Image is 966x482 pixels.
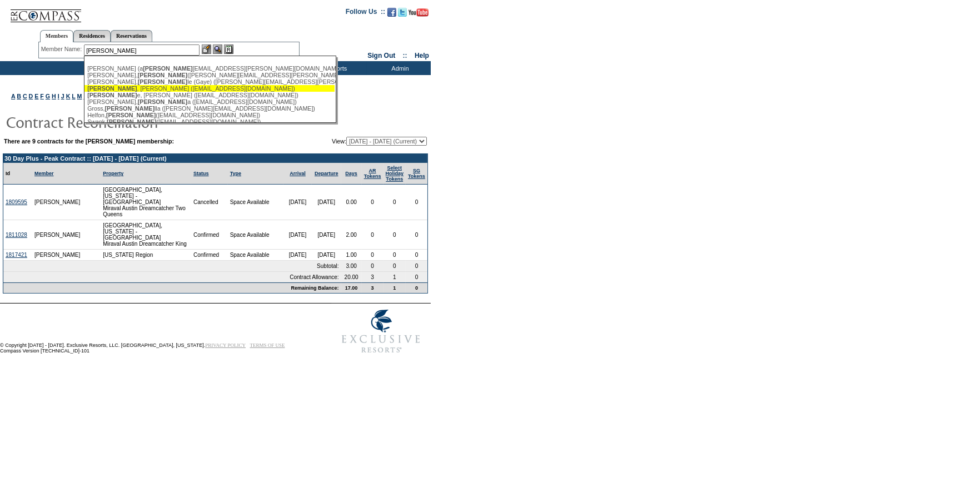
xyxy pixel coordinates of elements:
td: 0 [406,250,427,261]
td: 0 [406,282,427,293]
td: Contract Allowance: [3,272,341,282]
a: Select HolidayTokens [386,165,404,182]
span: [PERSON_NAME] [87,92,137,98]
td: 30 Day Plus - Peak Contract :: [DATE] - [DATE] (Current) [3,154,427,163]
td: [DATE] [283,220,312,250]
img: Subscribe to our YouTube Channel [409,8,429,17]
td: Space Available [228,185,284,220]
td: [DATE] [312,220,341,250]
td: 1 [384,282,406,293]
span: [PERSON_NAME] [138,98,187,105]
a: SGTokens [408,168,425,179]
img: Become our fan on Facebook [387,8,396,17]
td: [DATE] [283,250,312,261]
img: Follow us on Twitter [398,8,407,17]
div: [PERSON_NAME], a ([EMAIL_ADDRESS][DOMAIN_NAME]) [87,98,332,105]
td: Confirmed [191,220,228,250]
span: [PERSON_NAME] [138,78,187,85]
img: View [213,44,222,54]
td: [US_STATE] Region [101,250,191,261]
td: [GEOGRAPHIC_DATA], [US_STATE] - [GEOGRAPHIC_DATA] Miraval Austin Dreamcatcher Two Queens [101,185,191,220]
img: b_edit.gif [202,44,211,54]
td: 17.00 [341,282,362,293]
td: [DATE] [312,185,341,220]
a: D [29,93,33,100]
td: [PERSON_NAME] [32,250,83,261]
td: 2.00 [341,220,362,250]
a: Members [40,30,74,42]
td: Admin [367,61,431,75]
a: Status [193,171,209,176]
td: 1.00 [341,250,362,261]
a: J [61,93,64,100]
td: Space Available [228,220,284,250]
td: Subtotal: [3,261,341,272]
span: [PERSON_NAME] [105,105,155,112]
td: 0 [362,261,384,272]
a: K [66,93,71,100]
a: Become our fan on Facebook [387,11,396,18]
td: 0 [384,250,406,261]
a: Member [34,171,54,176]
a: A [11,93,15,100]
a: 1809595 [6,199,27,205]
td: Confirmed [191,250,228,261]
td: 0 [384,261,406,272]
td: 0 [406,185,427,220]
td: 3.00 [341,261,362,272]
a: E [34,93,38,100]
span: :: [403,52,407,59]
td: 3 [362,282,384,293]
td: [PERSON_NAME] [32,220,83,250]
div: Helfon, ([EMAIL_ADDRESS][DOMAIN_NAME]) [87,112,332,118]
img: Exclusive Resorts [331,304,431,359]
a: Property [103,171,123,176]
div: [PERSON_NAME] (a [EMAIL_ADDRESS][PERSON_NAME][DOMAIN_NAME]) [87,65,332,72]
a: B [17,93,21,100]
td: 20.00 [341,272,362,282]
a: L [72,93,75,100]
span: [PERSON_NAME] [143,65,192,72]
div: e, [PERSON_NAME] ([EMAIL_ADDRESS][DOMAIN_NAME]) [87,92,332,98]
a: Residences [73,30,111,42]
td: Id [3,163,32,185]
div: Member Name: [41,44,84,54]
td: Cancelled [191,185,228,220]
a: H [52,93,56,100]
td: 0.00 [341,185,362,220]
td: [PERSON_NAME] [32,185,83,220]
div: [PERSON_NAME], ([PERSON_NAME][EMAIL_ADDRESS][PERSON_NAME][DOMAIN_NAME]) [87,72,332,78]
td: Remaining Balance: [3,282,341,293]
a: Subscribe to our YouTube Channel [409,11,429,18]
div: Swank, ([EMAIL_ADDRESS][DOMAIN_NAME]) [87,118,332,125]
td: [GEOGRAPHIC_DATA], [US_STATE] - [GEOGRAPHIC_DATA] Miraval Austin Dreamcatcher King [101,220,191,250]
a: Reservations [111,30,152,42]
a: 1817421 [6,252,27,258]
a: ARTokens [364,168,381,179]
td: [DATE] [283,185,312,220]
span: [PERSON_NAME] [107,118,156,125]
td: 0 [362,220,384,250]
a: PRIVACY POLICY [205,342,246,348]
div: , [PERSON_NAME] ([EMAIL_ADDRESS][DOMAIN_NAME]) [87,85,332,92]
span: [PERSON_NAME] [106,112,156,118]
td: 0 [384,220,406,250]
a: Sign Out [367,52,395,59]
a: Help [415,52,429,59]
a: TERMS OF USE [250,342,285,348]
img: Reservations [224,44,233,54]
div: [PERSON_NAME], le (Gaye) ([PERSON_NAME][EMAIL_ADDRESS][PERSON_NAME][DOMAIN_NAME]) [87,78,332,85]
a: Departure [315,171,338,176]
td: 0 [406,261,427,272]
td: 3 [362,272,384,282]
td: [DATE] [312,250,341,261]
b: There are 9 contracts for the [PERSON_NAME] membership: [4,138,174,145]
td: 1 [384,272,406,282]
a: Follow us on Twitter [398,11,407,18]
span: [PERSON_NAME] [138,72,187,78]
td: 0 [384,185,406,220]
a: F [40,93,44,100]
a: I [58,93,59,100]
td: 0 [406,272,427,282]
a: M [77,93,82,100]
